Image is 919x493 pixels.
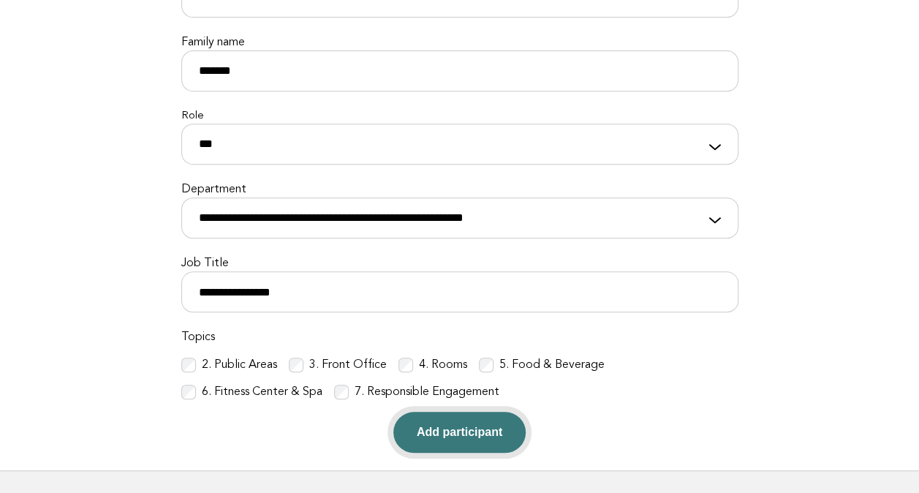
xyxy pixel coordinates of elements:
label: 4. Rooms [419,358,467,373]
label: 7. Responsible Engagement [355,385,499,400]
label: 3. Front Office [309,358,387,373]
button: Add participant [393,412,526,453]
label: Family name [181,35,738,50]
label: Topics [181,330,738,345]
label: 5. Food & Beverage [499,358,605,373]
label: 6. Fitness Center & Spa [202,385,322,400]
label: 2. Public Areas [202,358,277,373]
label: Job Title [181,256,738,271]
label: Department [181,182,738,197]
label: Role [181,109,738,124]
